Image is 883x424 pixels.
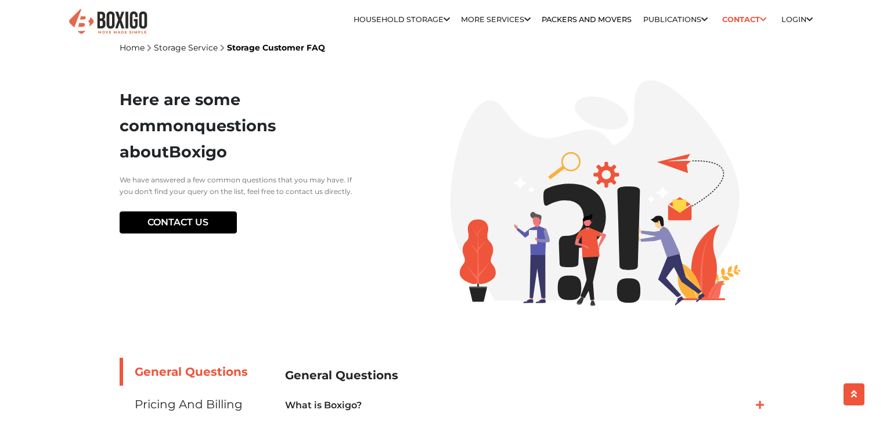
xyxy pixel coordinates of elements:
img: Boxigo [67,8,149,36]
span: Boxigo [169,142,227,161]
h2: General Questions [285,362,764,389]
img: boxigo_customer_faq [450,80,741,306]
a: Household Storage [354,15,450,24]
a: Packers and Movers [542,15,632,24]
span: common [120,116,194,135]
a: Storage Customer FAQ [227,42,325,53]
a: What is Boxigo? [285,398,764,412]
a: Pricing and Billing [120,390,268,418]
h1: Here are some questions about [120,87,355,165]
a: More services [461,15,531,24]
a: General Questions [120,358,268,386]
p: We have answered a few common questions that you may have. If you don't find your query on the li... [120,174,355,197]
a: Home [120,42,145,53]
a: Storage Service [154,42,218,53]
a: Publications [643,15,708,24]
button: scroll up [844,383,864,405]
a: Login [781,15,813,24]
a: Contact Us [120,211,237,233]
a: Contact [719,10,770,28]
